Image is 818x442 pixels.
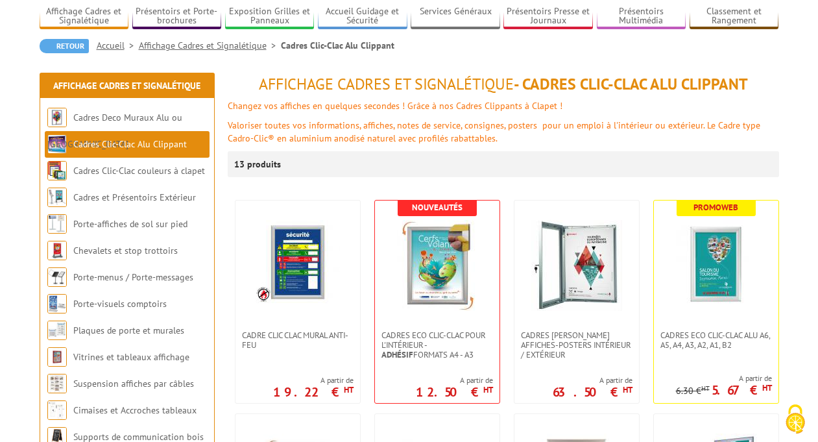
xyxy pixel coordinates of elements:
[47,112,182,150] a: Cadres Deco Muraux Alu ou [GEOGRAPHIC_DATA]
[676,386,710,396] p: 6.30 €
[73,378,194,389] a: Suspension affiches par câbles
[40,6,129,27] a: Affichage Cadres et Signalétique
[597,6,686,27] a: Présentoirs Multimédia
[73,138,187,150] a: Cadres Clic-Clac Alu Clippant
[281,39,394,52] li: Cadres Clic-Clac Alu Clippant
[623,384,632,395] sup: HT
[73,404,197,416] a: Cimaises et Accroches tableaux
[73,218,187,230] a: Porte-affiches de sol sur pied
[773,398,818,442] button: Cookies (fenêtre modale)
[47,374,67,393] img: Suspension affiches par câbles
[531,220,622,311] img: Cadres vitrines affiches-posters intérieur / extérieur
[47,241,67,260] img: Chevalets et stop trottoirs
[762,382,772,393] sup: HT
[483,384,493,395] sup: HT
[779,403,812,436] img: Cookies (fenêtre modale)
[381,330,493,360] span: Cadres Eco Clic-Clac pour l'intérieur - formats A4 - A3
[47,267,67,287] img: Porte-menus / Porte-messages
[235,330,360,350] a: Cadre CLIC CLAC Mural ANTI-FEU
[47,108,67,127] img: Cadres Deco Muraux Alu ou Bois
[553,388,632,396] p: 63.50 €
[47,400,67,420] img: Cimaises et Accroches tableaux
[416,388,493,396] p: 12.50 €
[660,330,772,350] span: Cadres Eco Clic-Clac alu A6, A5, A4, A3, A2, A1, B2
[73,165,205,177] a: Cadres Clic-Clac couleurs à clapet
[273,375,354,386] span: A partir de
[97,40,139,51] a: Accueil
[47,347,67,367] img: Vitrines et tableaux affichage
[514,330,639,360] a: Cadres [PERSON_NAME] affiches-posters intérieur / extérieur
[553,375,632,386] span: A partir de
[225,6,315,27] a: Exposition Grilles et Panneaux
[73,191,196,203] a: Cadres et Présentoirs Extérieur
[256,220,340,304] img: Cadre CLIC CLAC Mural ANTI-FEU
[73,351,189,363] a: Vitrines et tableaux affichage
[47,294,67,313] img: Porte-visuels comptoirs
[693,202,738,213] b: Promoweb
[671,220,762,311] img: Cadres Eco Clic-Clac alu A6, A5, A4, A3, A2, A1, B2
[375,330,499,360] a: Cadres Eco Clic-Clac pour l'intérieur -Adhésifformats A4 - A3
[47,321,67,340] img: Plaques de porte et murales
[228,76,779,93] h1: - Cadres Clic-Clac Alu Clippant
[228,100,562,112] font: Changez vos affiches en quelques secondes ! Grâce à nos Cadres Clippants à Clapet !
[701,384,710,393] sup: HT
[416,375,493,386] span: A partir de
[712,386,772,394] p: 5.67 €
[228,119,760,144] font: Valoriser toutes vos informations, affiches, notes de service, consignes, posters pour un emploi ...
[273,388,354,396] p: 19.22 €
[318,6,407,27] a: Accueil Guidage et Sécurité
[412,202,463,213] b: Nouveautés
[47,161,67,180] img: Cadres Clic-Clac couleurs à clapet
[654,330,778,350] a: Cadres Eco Clic-Clac alu A6, A5, A4, A3, A2, A1, B2
[234,151,283,177] p: 13 produits
[344,384,354,395] sup: HT
[676,373,772,384] span: A partir de
[381,349,413,360] strong: Adhésif
[47,214,67,234] img: Porte-affiches de sol sur pied
[53,80,200,92] a: Affichage Cadres et Signalétique
[411,6,500,27] a: Services Généraux
[73,245,178,256] a: Chevalets et stop trottoirs
[73,271,193,283] a: Porte-menus / Porte-messages
[73,298,167,310] a: Porte-visuels comptoirs
[392,220,483,311] img: Cadres Eco Clic-Clac pour l'intérieur - <strong>Adhésif</strong> formats A4 - A3
[690,6,779,27] a: Classement et Rangement
[47,188,67,207] img: Cadres et Présentoirs Extérieur
[242,330,354,350] span: Cadre CLIC CLAC Mural ANTI-FEU
[259,74,514,94] span: Affichage Cadres et Signalétique
[139,40,281,51] a: Affichage Cadres et Signalétique
[73,325,184,336] a: Plaques de porte et murales
[40,39,89,53] a: Retour
[503,6,593,27] a: Présentoirs Presse et Journaux
[132,6,222,27] a: Présentoirs et Porte-brochures
[521,330,632,360] span: Cadres [PERSON_NAME] affiches-posters intérieur / extérieur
